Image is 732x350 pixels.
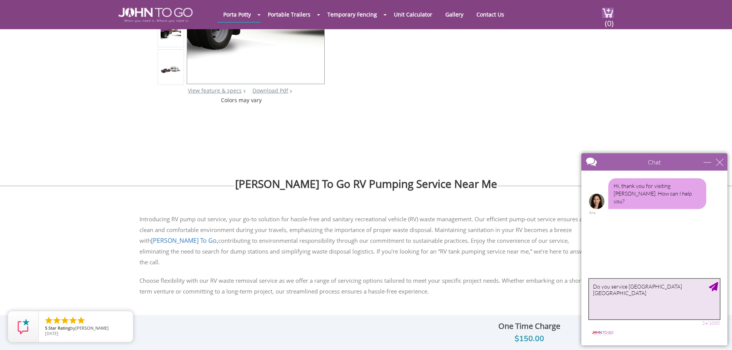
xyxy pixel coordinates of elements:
span: [PERSON_NAME] [75,325,109,331]
li:  [52,316,61,325]
a: [PERSON_NAME] To Go, [151,236,218,245]
li:  [68,316,78,325]
span: by [45,326,127,331]
a: Portable Trailers [262,7,316,22]
div: $150.00 [436,333,622,345]
li:  [44,316,53,325]
li:  [60,316,70,325]
a: Temporary Fencing [322,7,383,22]
span: (0) [604,12,614,28]
span: Star Rating [48,325,70,331]
a: Download Pdf [252,87,288,94]
a: Contact Us [471,7,510,22]
iframe: Live Chat Box [577,149,732,350]
a: Gallery [440,7,469,22]
img: cart a [602,8,614,18]
div: Colors may vary [158,96,325,104]
img: chevron.png [290,90,292,93]
li:  [76,316,86,325]
img: Review Rating [16,319,31,334]
img: JOHN to go [118,8,193,22]
img: Product [161,66,181,73]
a: Porta Potty [217,7,257,22]
a: Unit Calculator [388,7,438,22]
span: [DATE] [45,330,58,336]
img: Product [161,19,181,40]
span: 5 [45,325,47,331]
a: View feature & specs [188,87,242,94]
div: One Time Charge [436,320,622,333]
p: Choose flexibility with our RV waste removal service as we offer a range of servicing options tai... [139,273,593,299]
img: right arrow icon [243,90,246,93]
h2: Features and Benefits of Mobile RV Pumping Service [139,306,593,323]
p: Introducing RV pump out service, your go-to solution for hassle-free and sanitary recreational ve... [139,212,593,269]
